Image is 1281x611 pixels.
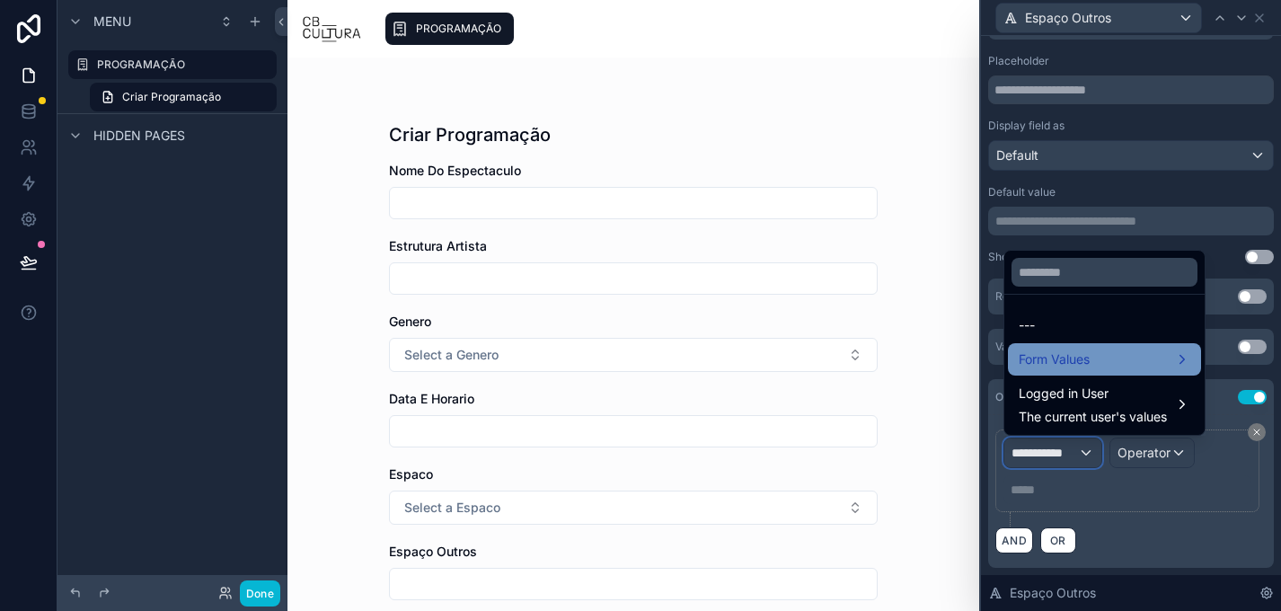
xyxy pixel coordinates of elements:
span: PROGRAMAÇÃO [416,22,501,36]
span: Menu [93,13,131,31]
div: scrollable content [376,9,965,49]
img: App logo [302,14,362,43]
a: Criar Programação [90,83,277,111]
label: PROGRAMAÇÃO [97,58,266,72]
button: Select Button [389,491,878,525]
h1: Criar Programação [389,122,551,147]
span: Criar Programação [122,90,221,104]
span: Espaço Outros [389,544,477,559]
a: PROGRAMAÇÃO [385,13,514,45]
a: PROGRAMAÇÃO [68,50,277,79]
span: Espaco [389,466,433,482]
span: Genero [389,314,431,329]
span: Select a Genero [404,346,499,364]
span: Logged in User [1019,383,1167,404]
button: Select Button [389,338,878,372]
span: Nome Do Espectaculo [389,163,521,178]
span: --- [1019,314,1035,336]
span: The current user's values [1019,408,1167,426]
span: Select a Espaco [404,499,500,517]
button: Done [240,580,280,607]
span: Form Values [1019,349,1090,370]
span: Estrutura Artista [389,238,487,253]
span: Data E Horario [389,391,474,406]
span: Hidden pages [93,127,185,145]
